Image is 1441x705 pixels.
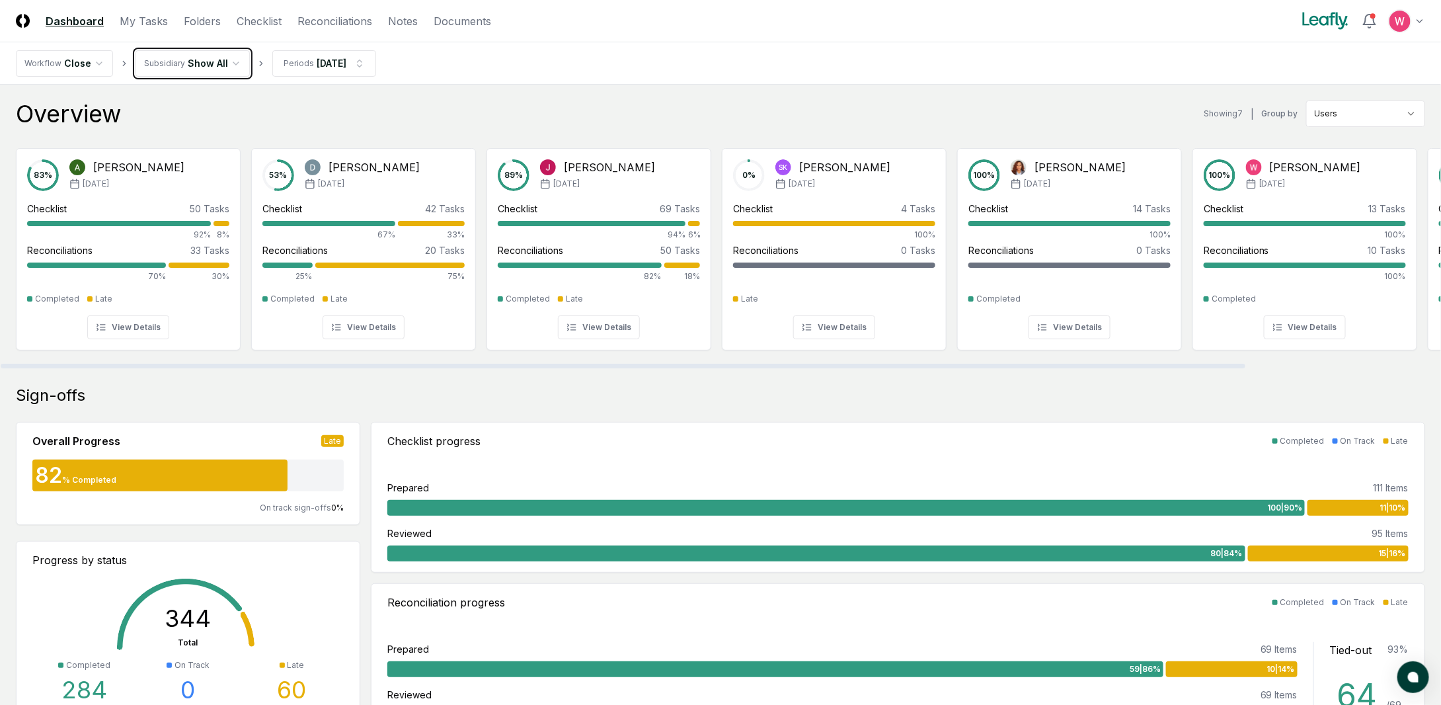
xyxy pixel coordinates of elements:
a: 83%Annie Khederlarian[PERSON_NAME][DATE]Checklist50 Tasks92%8%Reconciliations33 Tasks70%30%Comple... [16,138,241,351]
div: | [1251,107,1254,121]
img: John Falbo [540,159,556,175]
span: 15 | 16 % [1379,548,1406,560]
a: Folders [184,13,221,29]
div: 13 Tasks [1369,202,1406,216]
div: 82% [498,270,662,282]
div: 100% [1204,270,1406,282]
div: Late [331,293,348,305]
div: 69 Items [1261,688,1298,702]
img: ACg8ocIceHSWyQfagGvDoxhDyw_3B2kX-HJcUhl_gb0t8GGG-Ydwuw=s96-c [1389,11,1411,32]
div: Reviewed [387,526,432,540]
img: Annie Khederlarian [69,159,85,175]
span: On track sign-offs [260,503,331,513]
div: Showing 7 [1204,108,1243,120]
div: Reconciliations [733,243,798,257]
div: Checklist progress [387,433,481,449]
a: Notes [388,13,418,29]
div: 10 Tasks [1368,243,1406,257]
div: Late [566,293,583,305]
div: 75% [315,270,465,282]
div: [PERSON_NAME] [329,159,420,175]
div: Completed [506,293,550,305]
a: My Tasks [120,13,168,29]
span: 100 | 90 % [1267,502,1302,514]
div: Completed [270,293,315,305]
div: 50 Tasks [660,243,700,257]
div: [PERSON_NAME] [1270,159,1361,175]
img: Tasha Lane [1011,159,1027,175]
div: 93 % [1388,642,1409,658]
div: 92% [27,229,211,241]
div: [PERSON_NAME] [93,159,184,175]
span: 0 % [331,503,344,513]
div: 70% [27,270,166,282]
div: Completed [35,293,79,305]
div: Checklist [1204,202,1243,216]
div: Checklist [498,202,537,216]
div: 14 Tasks [1133,202,1171,216]
div: 20 Tasks [425,243,465,257]
div: 25% [262,270,313,282]
div: Completed [1212,293,1256,305]
div: Progress by status [32,552,344,568]
button: atlas-launcher [1397,661,1429,693]
div: 67% [262,229,395,241]
button: View Details [558,315,640,339]
div: 50 Tasks [190,202,229,216]
div: 95 Items [1372,526,1409,540]
a: 89%John Falbo[PERSON_NAME][DATE]Checklist69 Tasks94%6%Reconciliations50 Tasks82%18%CompletedLateV... [487,138,711,351]
div: 8% [214,229,229,241]
div: Completed [976,293,1021,305]
div: On Track [1341,435,1376,447]
div: Checklist [733,202,773,216]
div: Prepared [387,481,429,495]
span: 80 | 84 % [1211,548,1243,560]
div: Reconciliation progress [387,595,505,610]
div: Tied-out [1330,642,1372,658]
div: Reconciliations [1204,243,1269,257]
span: 59 | 86 % [1130,663,1161,675]
div: Reviewed [387,688,432,702]
span: 10 | 14 % [1267,663,1295,675]
span: [DATE] [1259,178,1286,190]
a: Checklist progressCompletedOn TrackLatePrepared111 Items100|90%11|10%Reviewed95 Items80|84%15|16% [371,422,1425,573]
span: 11 | 10 % [1380,502,1406,514]
div: 33 Tasks [190,243,229,257]
a: Documents [434,13,491,29]
span: [DATE] [1024,178,1050,190]
div: Overview [16,101,121,127]
div: [PERSON_NAME] [564,159,655,175]
span: [DATE] [83,178,109,190]
div: Completed [66,659,110,671]
a: 100%Tasha Lane[PERSON_NAME][DATE]Checklist14 Tasks100%Reconciliations0 TasksCompletedView Details [957,138,1182,351]
a: 53%Donna Jordan[PERSON_NAME][DATE]Checklist42 Tasks67%33%Reconciliations20 Tasks25%75%CompletedLa... [251,138,476,351]
a: 0%SK[PERSON_NAME][DATE]Checklist4 Tasks100%Reconciliations0 TasksLateView Details [722,138,947,351]
nav: breadcrumb [16,50,376,77]
div: Reconciliations [968,243,1034,257]
img: Leafly logo [1300,11,1351,32]
div: 42 Tasks [425,202,465,216]
div: 94% [498,229,685,241]
div: 111 Items [1374,481,1409,495]
label: Group by [1262,110,1298,118]
div: Periods [284,58,314,69]
div: 100% [733,229,935,241]
div: Completed [1280,435,1325,447]
button: View Details [793,315,875,339]
div: Workflow [24,58,61,69]
div: On Track [1341,597,1376,608]
button: View Details [1264,315,1346,339]
div: 69 Tasks [660,202,700,216]
div: 284 [61,677,107,703]
div: 0 Tasks [1136,243,1171,257]
div: Reconciliations [262,243,328,257]
div: 82 [32,465,62,486]
button: View Details [323,315,405,339]
a: Checklist [237,13,282,29]
div: Checklist [27,202,67,216]
div: 18% [664,270,700,282]
div: Reconciliations [498,243,563,257]
div: Overall Progress [32,433,120,449]
a: Dashboard [46,13,104,29]
div: Reconciliations [27,243,93,257]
